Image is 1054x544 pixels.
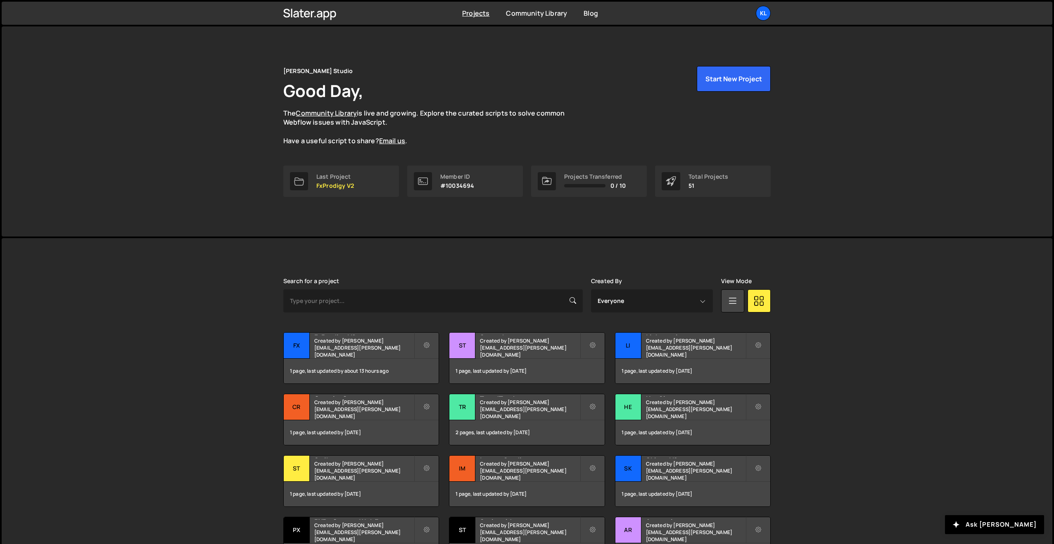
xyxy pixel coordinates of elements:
[284,482,439,506] div: 1 page, last updated by [DATE]
[646,394,745,397] h2: HeySimon
[480,394,579,397] h2: TrendTrack
[480,337,579,358] small: Created by [PERSON_NAME][EMAIL_ADDRESS][PERSON_NAME][DOMAIN_NAME]
[283,166,399,197] a: Last Project FxProdigy V2
[756,6,771,21] a: Kl
[615,456,641,482] div: Sk
[615,332,771,384] a: Li Linkupapi Created by [PERSON_NAME][EMAIL_ADDRESS][PERSON_NAME][DOMAIN_NAME] 1 page, last updat...
[615,482,770,506] div: 1 page, last updated by [DATE]
[314,394,414,397] h2: CreativeGroup
[615,359,770,383] div: 1 page, last updated by [DATE]
[480,333,579,335] h2: Statsnbet
[449,394,475,420] div: Tr
[506,9,567,18] a: Community Library
[284,333,310,359] div: Fx
[646,337,745,358] small: Created by [PERSON_NAME][EMAIL_ADDRESS][PERSON_NAME][DOMAIN_NAME]
[480,522,579,543] small: Created by [PERSON_NAME][EMAIL_ADDRESS][PERSON_NAME][DOMAIN_NAME]
[284,394,310,420] div: Cr
[480,456,579,458] h2: Impact Studio
[646,522,745,543] small: Created by [PERSON_NAME][EMAIL_ADDRESS][PERSON_NAME][DOMAIN_NAME]
[314,337,414,358] small: Created by [PERSON_NAME][EMAIL_ADDRESS][PERSON_NAME][DOMAIN_NAME]
[284,420,439,445] div: 1 page, last updated by [DATE]
[314,456,414,458] h2: Striker
[646,456,745,458] h2: Skiveo V2
[480,460,579,481] small: Created by [PERSON_NAME][EMAIL_ADDRESS][PERSON_NAME][DOMAIN_NAME]
[449,333,475,359] div: St
[688,182,728,189] p: 51
[284,456,310,482] div: St
[283,79,363,102] h1: Good Day,
[615,394,641,420] div: He
[296,109,357,118] a: Community Library
[615,394,771,445] a: He HeySimon Created by [PERSON_NAME][EMAIL_ADDRESS][PERSON_NAME][DOMAIN_NAME] 1 page, last update...
[314,399,414,420] small: Created by [PERSON_NAME][EMAIL_ADDRESS][PERSON_NAME][DOMAIN_NAME]
[646,399,745,420] small: Created by [PERSON_NAME][EMAIL_ADDRESS][PERSON_NAME][DOMAIN_NAME]
[283,455,439,507] a: St Striker Created by [PERSON_NAME][EMAIL_ADDRESS][PERSON_NAME][DOMAIN_NAME] 1 page, last updated...
[564,173,626,180] div: Projects Transferred
[440,182,474,189] p: #10034694
[283,109,581,146] p: The is live and growing. Explore the curated scripts to solve common Webflow issues with JavaScri...
[449,517,475,543] div: St
[721,278,752,284] label: View Mode
[615,333,641,359] div: Li
[615,517,641,543] div: Ar
[314,522,414,543] small: Created by [PERSON_NAME][EMAIL_ADDRESS][PERSON_NAME][DOMAIN_NAME]
[449,359,604,383] div: 1 page, last updated by [DATE]
[480,517,579,520] h2: Styleguide
[688,173,728,180] div: Total Projects
[646,460,745,481] small: Created by [PERSON_NAME][EMAIL_ADDRESS][PERSON_NAME][DOMAIN_NAME]
[449,456,475,482] div: Im
[283,66,353,76] div: [PERSON_NAME] Studio
[284,359,439,383] div: 1 page, last updated by about 13 hours ago
[646,517,745,520] h2: Arntreal
[316,173,354,180] div: Last Project
[610,182,626,189] span: 0 / 10
[449,420,604,445] div: 2 pages, last updated by [DATE]
[314,517,414,520] h2: PXP - Copy to Webflow
[316,182,354,189] p: FxProdigy V2
[584,9,598,18] a: Blog
[615,420,770,445] div: 1 page, last updated by [DATE]
[462,9,489,18] a: Projects
[646,333,745,335] h2: Linkupapi
[945,515,1044,534] button: Ask [PERSON_NAME]
[440,173,474,180] div: Member ID
[449,482,604,506] div: 1 page, last updated by [DATE]
[283,394,439,445] a: Cr CreativeGroup Created by [PERSON_NAME][EMAIL_ADDRESS][PERSON_NAME][DOMAIN_NAME] 1 page, last u...
[284,517,310,543] div: PX
[449,455,605,507] a: Im Impact Studio Created by [PERSON_NAME][EMAIL_ADDRESS][PERSON_NAME][DOMAIN_NAME] 1 page, last u...
[283,332,439,384] a: Fx FxProdigy V2 Created by [PERSON_NAME][EMAIL_ADDRESS][PERSON_NAME][DOMAIN_NAME] 1 page, last up...
[379,136,405,145] a: Email us
[283,289,583,312] input: Type your project...
[314,333,414,335] h2: FxProdigy V2
[591,278,622,284] label: Created By
[283,278,339,284] label: Search for a project
[449,394,605,445] a: Tr TrendTrack Created by [PERSON_NAME][EMAIL_ADDRESS][PERSON_NAME][DOMAIN_NAME] 2 pages, last upd...
[314,460,414,481] small: Created by [PERSON_NAME][EMAIL_ADDRESS][PERSON_NAME][DOMAIN_NAME]
[449,332,605,384] a: St Statsnbet Created by [PERSON_NAME][EMAIL_ADDRESS][PERSON_NAME][DOMAIN_NAME] 1 page, last updat...
[480,399,579,420] small: Created by [PERSON_NAME][EMAIL_ADDRESS][PERSON_NAME][DOMAIN_NAME]
[697,66,771,92] button: Start New Project
[615,455,771,507] a: Sk Skiveo V2 Created by [PERSON_NAME][EMAIL_ADDRESS][PERSON_NAME][DOMAIN_NAME] 1 page, last updat...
